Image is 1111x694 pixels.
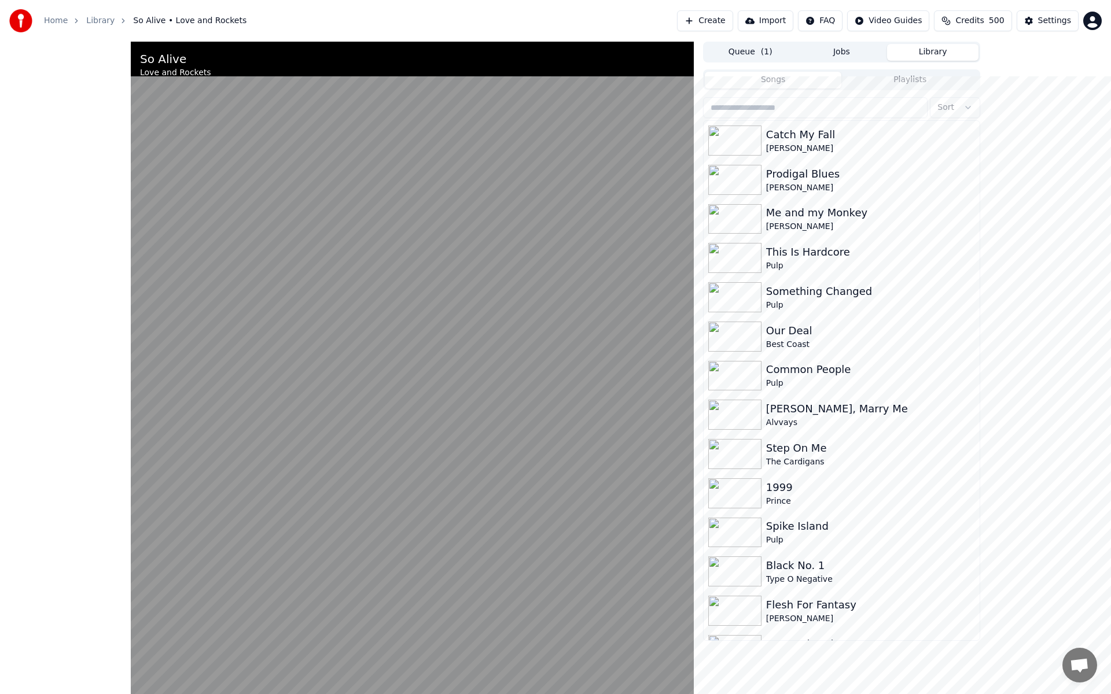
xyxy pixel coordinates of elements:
[766,127,975,143] div: Catch My Fall
[140,67,211,79] div: Love and Rockets
[766,378,975,389] div: Pulp
[766,456,975,468] div: The Cardigans
[766,361,975,378] div: Common People
[766,417,975,429] div: Alvvays
[766,518,975,534] div: Spike Island
[766,496,975,507] div: Prince
[887,44,978,61] button: Library
[766,260,975,272] div: Pulp
[766,143,975,154] div: [PERSON_NAME]
[44,15,68,27] a: Home
[44,15,247,27] nav: breadcrumb
[796,44,888,61] button: Jobs
[86,15,115,27] a: Library
[9,9,32,32] img: youka
[1017,10,1079,31] button: Settings
[766,244,975,260] div: This Is Hardcore
[798,10,843,31] button: FAQ
[133,15,247,27] span: So Alive • Love and Rockets
[766,401,975,417] div: [PERSON_NAME], Marry Me
[766,205,975,221] div: Me and my Monkey
[140,51,211,67] div: So Alive
[766,440,975,456] div: Step On Me
[766,479,975,496] div: 1999
[766,534,975,546] div: Pulp
[705,44,796,61] button: Queue
[934,10,1011,31] button: Credits500
[766,182,975,194] div: [PERSON_NAME]
[955,15,984,27] span: Credits
[766,221,975,232] div: [PERSON_NAME]
[766,339,975,350] div: Best Coast
[766,558,975,574] div: Black No. 1
[989,15,1005,27] span: 500
[766,300,975,311] div: Pulp
[766,166,975,182] div: Prodigal Blues
[761,46,772,58] span: ( 1 )
[766,597,975,613] div: Flesh For Fantasy
[705,72,842,88] button: Songs
[766,323,975,339] div: Our Deal
[841,72,978,88] button: Playlists
[677,10,733,31] button: Create
[1038,15,1071,27] div: Settings
[766,574,975,585] div: Type O Negative
[766,283,975,300] div: Something Changed
[738,10,793,31] button: Import
[1062,648,1097,682] div: Open chat
[766,636,975,652] div: Hot In The City
[937,102,954,113] span: Sort
[766,613,975,625] div: [PERSON_NAME]
[847,10,929,31] button: Video Guides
